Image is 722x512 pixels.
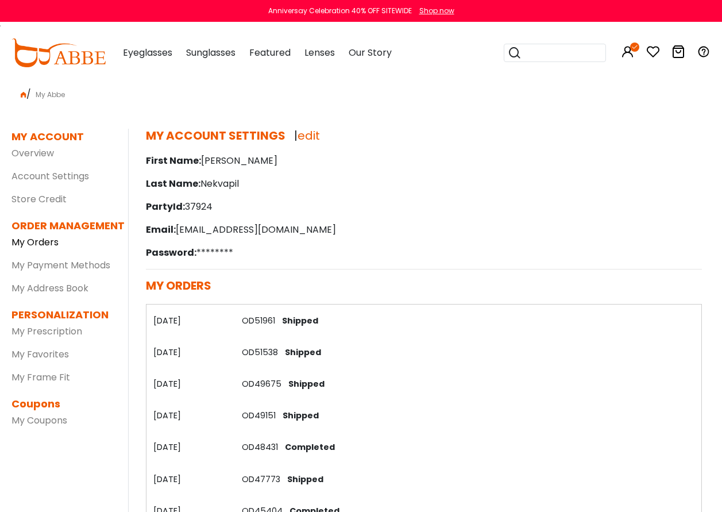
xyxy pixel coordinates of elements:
th: [DATE] [146,400,235,432]
dt: PERSONALIZATION [11,307,111,322]
span: Password: [146,246,196,259]
a: Shop now [414,6,454,16]
th: [DATE] [146,305,235,336]
span: Last Name: [146,177,200,190]
a: OD48431 [242,441,278,453]
div: Anniversay Celebration 40% OFF SITEWIDE [268,6,412,16]
a: My Frame Fit [11,371,70,384]
a: OD49675 [242,378,281,390]
img: abbeglasses.com [11,39,106,67]
a: Overview [11,147,54,160]
dt: MY ACCOUNT [11,129,84,144]
span: First Name: [146,154,201,167]
span: Shipped [280,347,321,358]
font: [PERSON_NAME] [201,154,277,167]
span: PartyId: [146,200,185,213]
a: edit [298,128,320,144]
font: 37924 [185,200,213,213]
span: Featured [249,46,291,59]
span: Completed [280,441,335,453]
span: Shipped [278,410,319,421]
div: Shop now [419,6,454,16]
span: Email: [146,223,176,236]
span: MY ORDERS [146,278,211,294]
a: Account Settings [11,170,89,183]
span: Shipped [284,378,325,390]
th: [DATE] [146,368,235,399]
a: My Prescription [11,325,82,338]
span: | [294,128,320,144]
span: Our Story [349,46,392,59]
span: Eyeglasses [123,46,172,59]
th: [DATE] [146,336,235,368]
font: [EMAIL_ADDRESS][DOMAIN_NAME] [176,223,336,236]
a: OD51538 [242,347,278,358]
font: Nekvapil [200,177,239,190]
span: MY ACCOUNT SETTINGS [146,128,285,144]
a: My Coupons [11,414,67,427]
span: Sunglasses [186,46,235,59]
th: [DATE] [146,463,235,495]
a: My Payment Methods [11,259,110,272]
a: OD51961 [242,315,275,326]
a: My Orders [11,236,59,249]
a: My Address Book [11,282,88,295]
div: / [11,83,711,101]
span: My Abbe [31,90,70,99]
a: Store Credit [11,193,67,206]
span: Shipped [277,315,318,326]
a: OD47773 [242,473,280,485]
dt: ORDER MANAGEMENT [11,218,111,233]
span: Lenses [304,46,335,59]
dt: Coupons [11,396,111,411]
th: [DATE] [146,432,235,463]
a: My Favorites [11,348,69,361]
span: Shipped [283,473,323,485]
img: home.png [21,92,26,98]
a: OD49151 [242,410,276,421]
